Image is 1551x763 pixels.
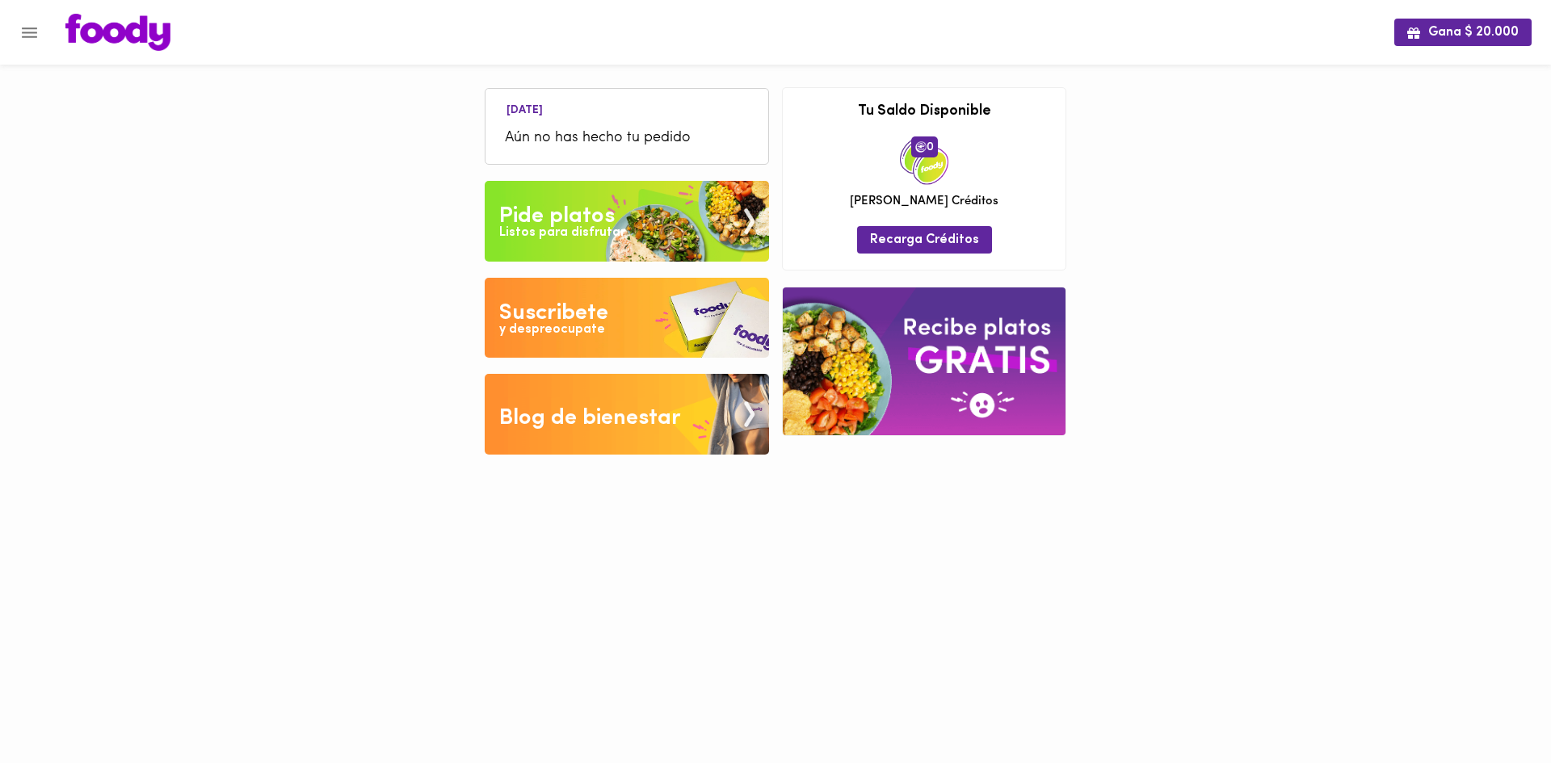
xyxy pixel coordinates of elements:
div: Suscribete [499,297,608,329]
img: referral-banner.png [783,287,1066,435]
span: Recarga Créditos [870,233,979,248]
div: y despreocupate [499,321,605,339]
span: Gana $ 20.000 [1407,25,1519,40]
iframe: Messagebird Livechat Widget [1457,669,1535,747]
img: logo.png [65,14,170,51]
h3: Tu Saldo Disponible [795,104,1053,120]
img: Disfruta bajar de peso [485,278,769,358]
span: 0 [911,136,938,157]
img: Pide un Platos [485,181,769,262]
img: Blog de bienestar [485,374,769,455]
div: Pide platos [499,200,615,233]
button: Recarga Créditos [857,226,992,253]
li: [DATE] [494,101,556,116]
img: foody-creditos.png [915,141,927,153]
button: Menu [10,13,49,52]
span: [PERSON_NAME] Créditos [850,193,998,210]
button: Gana $ 20.000 [1394,19,1532,45]
div: Blog de bienestar [499,402,681,434]
img: credits-package.png [900,136,948,185]
div: Listos para disfrutar [499,224,625,242]
span: Aún no has hecho tu pedido [505,128,749,149]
